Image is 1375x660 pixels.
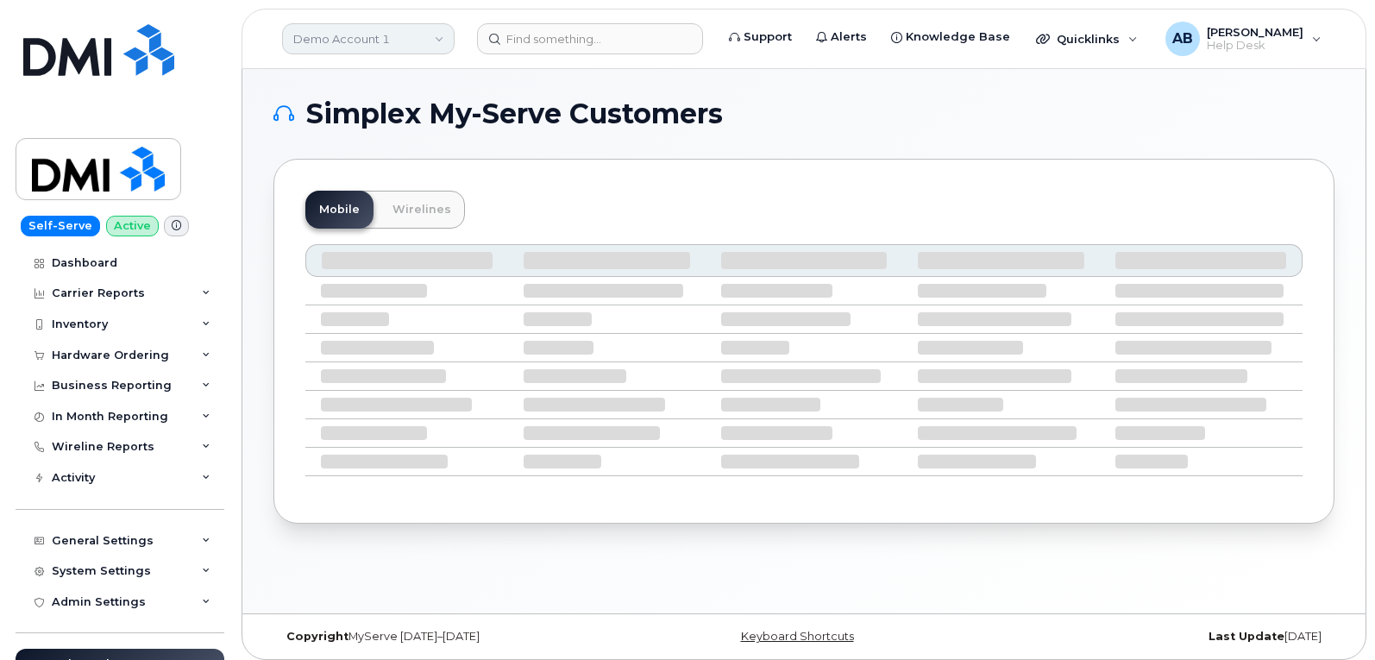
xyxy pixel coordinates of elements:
[981,630,1334,644] div: [DATE]
[1209,630,1284,643] strong: Last Update
[741,630,854,643] a: Keyboard Shortcuts
[306,101,723,127] span: Simplex My-Serve Customers
[273,630,627,644] div: MyServe [DATE]–[DATE]
[286,630,348,643] strong: Copyright
[305,191,374,229] a: Mobile
[379,191,465,229] a: Wirelines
